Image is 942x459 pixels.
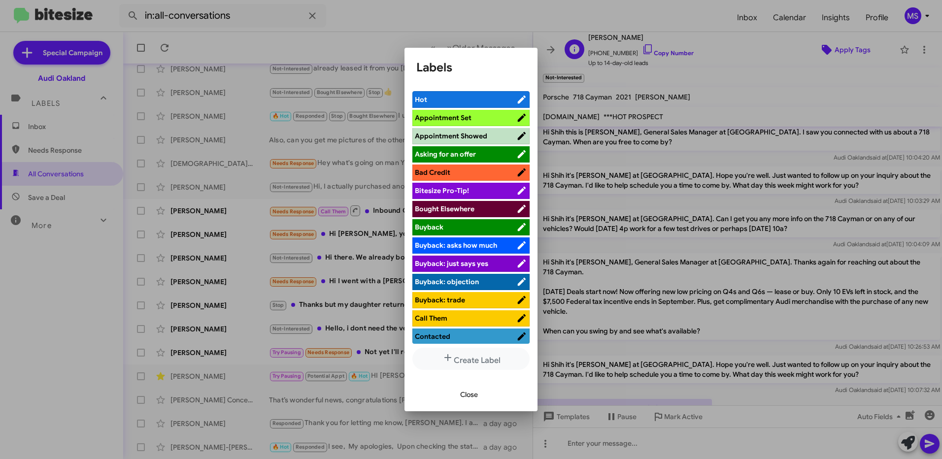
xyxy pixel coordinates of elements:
[452,386,486,403] button: Close
[412,348,530,370] button: Create Label
[415,295,465,304] span: Buyback: trade
[415,259,488,268] span: Buyback: just says yes
[415,241,497,250] span: Buyback: asks how much
[415,186,469,195] span: Bitesize Pro-Tip!
[415,223,443,231] span: Buyback
[415,314,447,323] span: Call Them
[415,277,479,286] span: Buyback: objection
[416,60,526,75] h1: Labels
[415,204,474,213] span: Bought Elsewhere
[415,168,450,177] span: Bad Credit
[415,131,487,140] span: Appointment Showed
[415,95,427,104] span: Hot
[460,386,478,403] span: Close
[415,150,476,159] span: Asking for an offer
[415,332,450,341] span: Contacted
[415,113,471,122] span: Appointment Set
